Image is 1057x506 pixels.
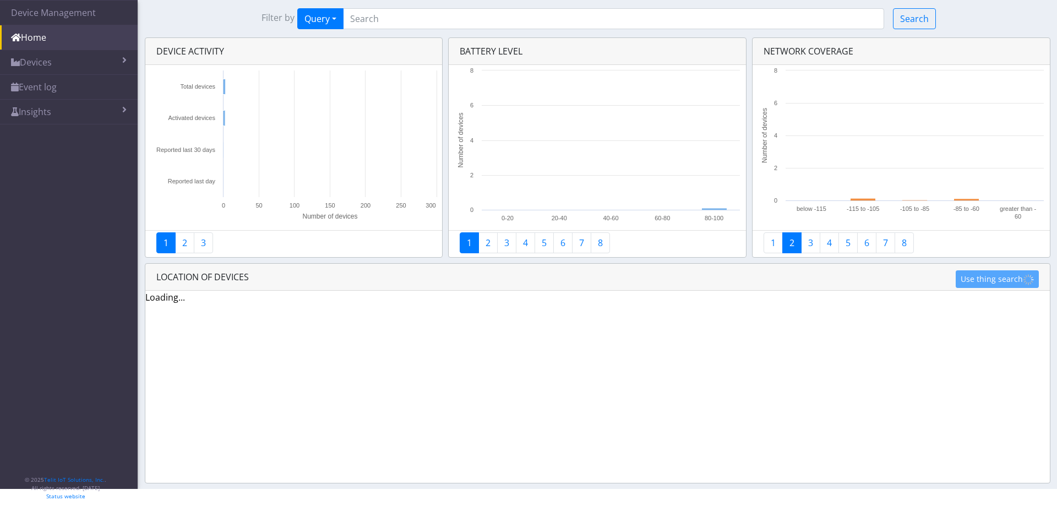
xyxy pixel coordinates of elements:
[297,8,344,29] button: Query
[535,232,554,253] a: 5
[774,197,777,204] text: 0
[449,38,746,65] div: Battery level
[956,270,1039,288] button: Use thing search
[145,264,1050,291] div: LOCATION OF DEVICES
[302,213,357,220] tspan: Number of devices
[895,232,914,253] a: 8
[168,115,215,121] tspan: Activated devices
[25,484,106,492] p: All rights reserved. [DATE]
[516,232,535,253] a: 4
[255,202,262,209] text: 50
[705,215,723,221] text: 80-100
[343,8,884,29] input: Search...
[289,202,299,209] text: 100
[221,202,225,209] text: 0
[753,38,1050,65] div: Network coverage
[167,178,215,184] tspan: Reported last day
[460,232,735,253] nav: Quick view paging
[572,232,591,253] a: 7
[552,215,567,221] text: 20-40
[553,232,573,253] a: 6
[774,132,777,139] text: 4
[360,202,370,209] text: 200
[1023,274,1034,285] img: loading.gif
[655,215,670,221] text: 60-80
[954,205,979,212] tspan: -85 to -60
[847,205,879,212] tspan: -115 to -105
[426,202,435,209] text: 300
[497,232,516,253] a: 3
[156,232,176,253] a: 1
[1015,213,1021,220] tspan: 60
[782,232,802,253] a: 2
[857,232,876,253] a: 6
[396,202,406,209] text: 250
[591,232,610,253] a: 8
[470,67,473,74] text: 8
[1000,205,1036,212] tspan: greater than -
[180,83,215,90] tspan: Total devices
[801,232,820,253] a: 3
[175,232,194,253] a: 2
[460,232,479,253] a: 1
[478,232,498,253] a: 2
[194,232,213,253] a: 3
[764,232,783,253] a: 1
[893,8,936,29] button: Search
[876,232,895,253] a: 7
[156,146,215,153] tspan: Reported last 30 days
[502,215,514,221] text: 0-20
[764,232,1039,253] nav: Quick view paging
[797,205,826,212] tspan: below -115
[774,67,777,74] text: 8
[25,476,106,484] p: © 2025 .
[838,232,858,253] a: 5
[44,476,105,483] a: Telit IoT Solutions, Inc.
[261,11,295,26] span: Filter by
[774,165,777,171] text: 2
[774,100,777,106] text: 6
[145,38,443,65] div: Device activity
[325,202,335,209] text: 150
[470,172,473,178] text: 2
[457,112,465,167] tspan: Number of devices
[820,232,839,253] a: 4
[156,232,432,253] nav: Summary paging
[603,215,619,221] text: 40-60
[470,102,473,108] text: 6
[470,206,473,213] text: 0
[900,205,929,212] tspan: -105 to -85
[470,137,473,144] text: 4
[761,108,769,163] tspan: Number of devices
[145,291,1050,304] div: Loading...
